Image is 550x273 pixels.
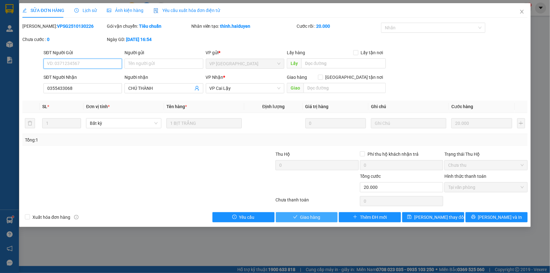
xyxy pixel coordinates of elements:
span: picture [107,8,111,13]
div: Gói vận chuyển: [107,23,190,30]
span: clock-circle [74,8,79,13]
b: VPSG2510130226 [57,24,94,29]
label: Hình thức thanh toán [444,174,486,179]
button: exclamation-circleYêu cầu [212,212,275,222]
button: checkGiao hàng [276,212,338,222]
span: Bất kỳ [90,119,158,128]
input: 0 [451,118,512,128]
div: SĐT Người Gửi [43,49,122,56]
span: Phí thu hộ khách nhận trả [365,151,421,158]
span: exclamation-circle [232,215,237,220]
span: VP Sài Gòn [210,59,281,68]
span: Cước hàng [451,104,473,109]
div: Nhân viên tạo: [191,23,296,30]
span: Tên hàng [166,104,187,109]
span: Yêu cầu xuất hóa đơn điện tử [153,8,220,13]
span: [PERSON_NAME] và In [478,214,522,221]
button: save[PERSON_NAME] thay đổi [402,212,464,222]
span: VP Nhận [206,75,223,80]
span: Định lượng [262,104,285,109]
span: Yêu cầu [239,214,255,221]
div: SĐT Người Nhận [43,74,122,81]
div: Chưa cước : [22,36,106,43]
span: close [519,9,524,14]
span: info-circle [74,215,78,219]
b: [DATE] 16:54 [126,37,152,42]
b: thinh.haiduyen [220,24,251,29]
span: edit [22,8,27,13]
span: Tổng cước [360,174,381,179]
b: 0 [47,37,49,42]
div: Tổng: 1 [25,136,212,143]
span: Đơn vị tính [86,104,110,109]
button: delete [25,118,35,128]
div: Người nhận [124,74,203,81]
input: Ghi Chú [371,118,446,128]
b: 20.000 [316,24,330,29]
span: SL [42,104,47,109]
button: plusThêm ĐH mới [339,212,401,222]
button: plus [517,118,525,128]
span: printer [471,215,476,220]
div: Chưa thanh toán [275,196,360,207]
span: Lấy tận nơi [358,49,386,56]
span: Lấy hàng [287,50,305,55]
span: Tại văn phòng [448,183,524,192]
button: printer[PERSON_NAME] và In [466,212,528,222]
div: VP gửi [206,49,284,56]
span: Giao [287,83,304,93]
span: user-add [194,86,200,91]
button: Close [513,3,531,21]
div: [PERSON_NAME]: [22,23,106,30]
div: Người gửi [124,49,203,56]
span: Lấy [287,58,301,68]
span: Ảnh kiện hàng [107,8,143,13]
span: Chưa thu [448,160,524,170]
span: Giao hàng [300,214,320,221]
div: Cước rồi : [297,23,380,30]
span: [PERSON_NAME] thay đổi [414,214,465,221]
input: Dọc đường [304,83,386,93]
th: Ghi chú [368,101,449,113]
span: Thêm ĐH mới [360,214,387,221]
span: [GEOGRAPHIC_DATA] tận nơi [323,74,386,81]
span: Xuất hóa đơn hàng [30,214,73,221]
span: Thu Hộ [275,152,290,157]
input: Dọc đường [301,58,386,68]
span: Giá trị hàng [305,104,329,109]
span: Lịch sử [74,8,97,13]
span: check [293,215,298,220]
img: icon [153,8,159,13]
span: save [407,215,412,220]
b: Tiêu chuẩn [139,24,161,29]
span: Giao hàng [287,75,307,80]
input: VD: Bàn, Ghế [166,118,242,128]
div: Ngày GD: [107,36,190,43]
span: SỬA ĐƠN HÀNG [22,8,64,13]
div: Trạng thái Thu Hộ [444,151,528,158]
input: 0 [305,118,366,128]
span: VP Cai Lậy [210,84,281,93]
span: plus [353,215,357,220]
